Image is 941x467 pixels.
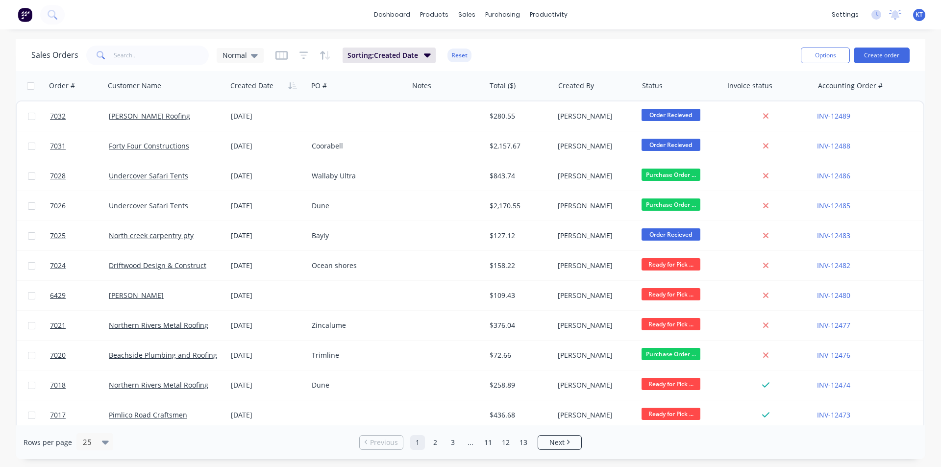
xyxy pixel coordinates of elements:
div: Dune [312,380,400,390]
div: [DATE] [231,111,304,121]
button: Reset [447,49,471,62]
a: 7020 [50,341,109,370]
a: 7032 [50,101,109,131]
div: Trimline [312,350,400,360]
span: Purchase Order ... [642,348,700,360]
a: Northern Rivers Metal Roofing [109,320,208,330]
a: Page 11 [481,435,495,450]
a: INV-12489 [817,111,850,121]
span: Order Recieved [642,139,700,151]
button: Options [801,48,850,63]
div: [PERSON_NAME] [558,320,630,330]
a: INV-12483 [817,231,850,240]
div: $2,157.67 [490,141,547,151]
span: Ready for Pick ... [642,288,700,300]
div: Bayly [312,231,400,241]
div: settings [827,7,864,22]
a: Undercover Safari Tents [109,201,188,210]
span: Previous [370,438,398,447]
div: [DATE] [231,261,304,270]
div: Status [642,81,663,91]
a: Previous page [360,438,403,447]
a: 6429 [50,281,109,310]
div: [PERSON_NAME] [558,141,630,151]
a: Page 13 [516,435,531,450]
div: [PERSON_NAME] [558,231,630,241]
span: Normal [223,50,247,60]
a: 7017 [50,400,109,430]
div: $2,170.55 [490,201,547,211]
a: 7028 [50,161,109,191]
a: 7031 [50,131,109,161]
a: Northern Rivers Metal Roofing [109,380,208,390]
a: Page 1 is your current page [410,435,425,450]
div: [DATE] [231,410,304,420]
div: Ocean shores [312,261,400,270]
div: [DATE] [231,291,304,300]
a: Jump forward [463,435,478,450]
div: [PERSON_NAME] [558,350,630,360]
span: Order Recieved [642,109,700,121]
a: INV-12485 [817,201,850,210]
div: [DATE] [231,231,304,241]
div: Coorabell [312,141,400,151]
a: dashboard [369,7,415,22]
span: Sorting: Created Date [347,50,418,60]
span: Ready for Pick ... [642,318,700,330]
div: Zincalume [312,320,400,330]
div: $127.12 [490,231,547,241]
div: $72.66 [490,350,547,360]
span: Purchase Order ... [642,198,700,211]
a: Pimlico Road Craftsmen [109,410,187,419]
span: 7025 [50,231,66,241]
span: Rows per page [24,438,72,447]
a: North creek carpentry pty [109,231,194,240]
span: KT [916,10,923,19]
div: $109.43 [490,291,547,300]
div: sales [453,7,480,22]
div: Accounting Order # [818,81,883,91]
div: Notes [412,81,431,91]
h1: Sales Orders [31,50,78,60]
div: [PERSON_NAME] [558,201,630,211]
div: $158.22 [490,261,547,270]
span: 7020 [50,350,66,360]
span: Order Recieved [642,228,700,241]
span: Ready for Pick ... [642,408,700,420]
div: [PERSON_NAME] [558,171,630,181]
a: 7021 [50,311,109,340]
a: INV-12473 [817,410,850,419]
a: [PERSON_NAME] Roofing [109,111,190,121]
div: Created By [558,81,594,91]
span: 7018 [50,380,66,390]
button: Sorting:Created Date [343,48,436,63]
span: Purchase Order ... [642,169,700,181]
span: 7024 [50,261,66,270]
div: Order # [49,81,75,91]
ul: Pagination [355,435,586,450]
span: Next [549,438,565,447]
div: $280.55 [490,111,547,121]
a: INV-12480 [817,291,850,300]
div: [PERSON_NAME] [558,410,630,420]
div: products [415,7,453,22]
div: [DATE] [231,380,304,390]
span: 6429 [50,291,66,300]
div: productivity [525,7,572,22]
div: Created Date [230,81,273,91]
div: [DATE] [231,320,304,330]
div: Invoice status [727,81,772,91]
a: Forty Four Constructions [109,141,189,150]
div: Customer Name [108,81,161,91]
span: 7017 [50,410,66,420]
div: Wallaby Ultra [312,171,400,181]
a: INV-12477 [817,320,850,330]
div: [DATE] [231,171,304,181]
button: Create order [854,48,910,63]
div: [PERSON_NAME] [558,111,630,121]
input: Search... [114,46,209,65]
a: [PERSON_NAME] [109,291,164,300]
div: [DATE] [231,350,304,360]
div: $843.74 [490,171,547,181]
span: Ready for Pick ... [642,378,700,390]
